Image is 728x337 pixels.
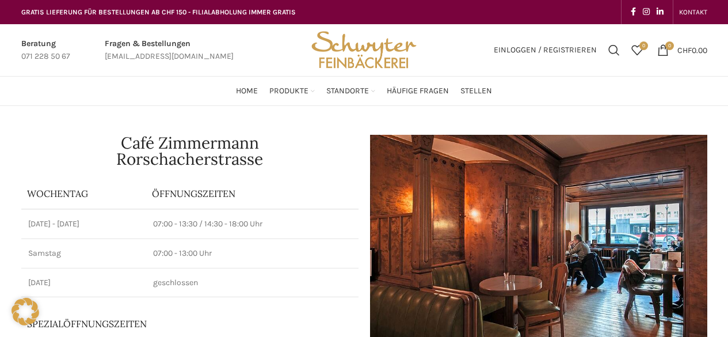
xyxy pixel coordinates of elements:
span: Einloggen / Registrieren [494,46,597,54]
p: [DATE] - [DATE] [28,218,139,230]
a: Produkte [269,79,315,103]
span: Häufige Fragen [387,86,449,97]
a: Suchen [603,39,626,62]
a: Site logo [307,44,420,54]
a: KONTAKT [679,1,707,24]
a: Stellen [460,79,492,103]
span: GRATIS LIEFERUNG FÜR BESTELLUNGEN AB CHF 150 - FILIALABHOLUNG IMMER GRATIS [21,8,296,16]
a: Infobox link [105,37,234,63]
p: [DATE] [28,277,139,289]
a: Home [236,79,258,103]
img: Bäckerei Schwyter [307,24,420,76]
span: 0 [665,41,674,50]
p: 07:00 - 13:30 / 14:30 - 18:00 Uhr [153,218,352,230]
a: Infobox link [21,37,70,63]
a: Häufige Fragen [387,79,449,103]
span: Stellen [460,86,492,97]
p: geschlossen [153,277,352,289]
span: Home [236,86,258,97]
span: Produkte [269,86,308,97]
p: ÖFFNUNGSZEITEN [152,187,353,200]
span: Standorte [326,86,369,97]
h1: Café Zimmermann Rorschacherstrasse [21,135,359,167]
a: Einloggen / Registrieren [488,39,603,62]
a: Instagram social link [639,4,653,20]
div: Secondary navigation [673,1,713,24]
a: Standorte [326,79,375,103]
div: Meine Wunschliste [626,39,649,62]
a: 0 CHF0.00 [651,39,713,62]
div: Main navigation [16,79,713,103]
bdi: 0.00 [677,45,707,55]
p: 07:00 - 13:00 Uhr [153,248,352,259]
span: CHF [677,45,692,55]
a: 0 [626,39,649,62]
p: Samstag [28,248,139,259]
span: KONTAKT [679,8,707,16]
p: Spezialöffnungszeiten [27,317,321,330]
a: Linkedin social link [653,4,667,20]
span: 0 [639,41,648,50]
a: Facebook social link [627,4,639,20]
p: Wochentag [27,187,140,200]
